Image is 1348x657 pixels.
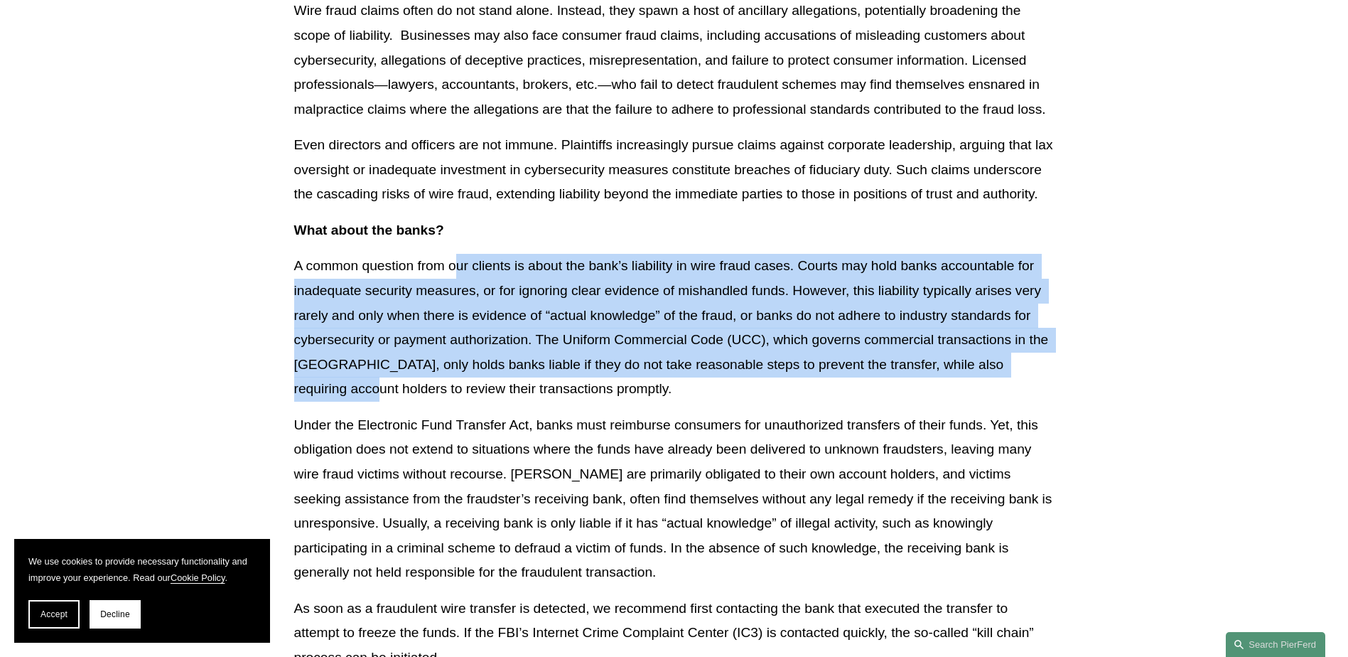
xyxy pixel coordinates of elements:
section: Cookie banner [14,539,270,643]
p: Under the Electronic Fund Transfer Act, banks must reimburse consumers for unauthorized transfers... [294,413,1055,585]
p: A common question from our clients is about the bank’s liability in wire fraud cases. Courts may ... [294,254,1055,401]
span: Accept [41,609,68,619]
a: Search this site [1226,632,1325,657]
strong: What about the banks? [294,223,444,237]
button: Accept [28,600,80,629]
p: Even directors and officers are not immune. Plaintiffs increasingly pursue claims against corpora... [294,133,1055,207]
button: Decline [90,600,141,629]
p: We use cookies to provide necessary functionality and improve your experience. Read our . [28,553,256,586]
a: Cookie Policy [171,572,225,583]
span: Decline [100,609,130,619]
